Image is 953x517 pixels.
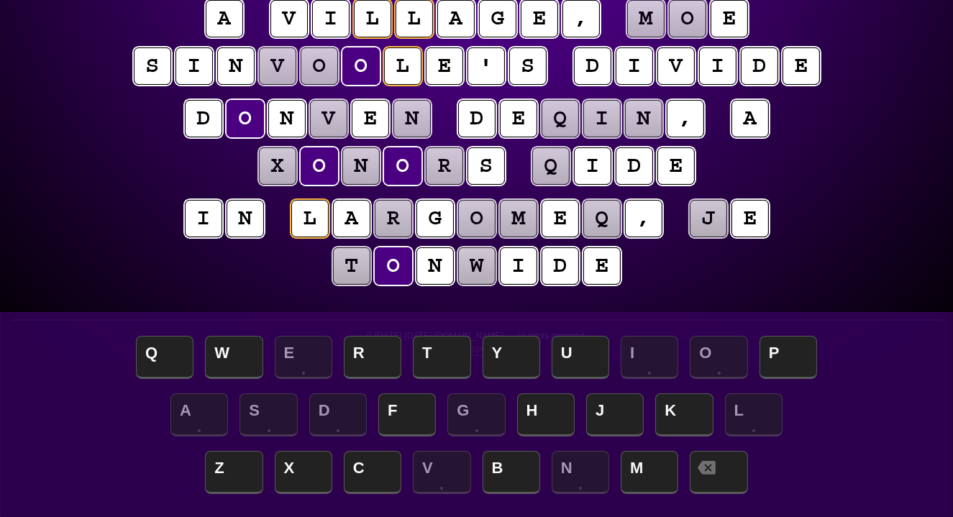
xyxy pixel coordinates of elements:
[170,393,228,436] span: A
[351,100,389,138] puzzle-tile: e
[541,247,579,285] puzzle-tile: d
[552,451,609,494] span: N
[216,47,255,85] puzzle-tile: n
[499,247,537,285] puzzle-tile: i
[425,47,463,85] puzzle-tile: e
[740,47,778,85] puzzle-tile: d
[657,147,695,185] puzzle-tile: e
[457,247,496,285] puzzle-tile: w
[205,336,263,379] span: W
[552,336,609,379] span: U
[532,147,570,185] puzzle-tile: q
[332,247,370,285] puzzle-tile: t
[583,200,621,238] puzzle-tile: q
[760,336,817,379] span: P
[300,147,338,185] puzzle-tile: o
[666,100,704,138] puzzle-tile: ,
[344,336,401,379] span: R
[374,200,412,238] puzzle-tile: r
[342,147,380,185] puzzle-tile: n
[300,47,338,85] puzzle-tile: o
[413,451,470,494] span: V
[374,247,412,285] puzzle-tile: o
[517,393,575,436] span: H
[275,451,332,494] span: X
[416,247,454,285] puzzle-tile: n
[467,47,505,85] puzzle-tile: '
[655,393,713,436] span: K
[573,47,611,85] puzzle-tile: d
[332,200,370,238] puzzle-tile: a
[457,100,496,138] puzzle-tile: d
[698,47,737,85] puzzle-tile: i
[731,100,769,138] puzzle-tile: a
[258,147,296,185] puzzle-tile: x
[499,200,537,238] puzzle-tile: m
[541,200,579,238] puzzle-tile: e
[205,451,263,494] span: Z
[309,100,347,138] puzzle-tile: v
[258,47,296,85] puzzle-tile: v
[467,147,505,185] puzzle-tile: s
[447,393,505,436] span: G
[309,393,367,436] span: D
[226,100,264,138] puzzle-tile: o
[509,47,547,85] puzzle-tile: s
[383,147,421,185] puzzle-tile: o
[690,336,747,379] span: O
[483,451,540,494] span: B
[541,100,579,138] puzzle-tile: q
[133,47,171,85] puzzle-tile: s
[499,100,537,138] puzzle-tile: e
[175,47,213,85] puzzle-tile: i
[615,47,653,85] puzzle-tile: i
[457,200,496,238] puzzle-tile: o
[416,200,454,238] puzzle-tile: g
[275,336,332,379] span: E
[342,47,380,85] puzzle-tile: o
[425,147,463,185] puzzle-tile: r
[378,393,436,436] span: F
[782,47,820,85] puzzle-tile: e
[583,247,621,285] puzzle-tile: e
[268,100,306,138] puzzle-tile: n
[657,47,695,85] puzzle-tile: v
[483,336,540,379] span: Y
[583,100,621,138] puzzle-tile: i
[689,200,727,238] puzzle-tile: j
[624,100,662,138] puzzle-tile: n
[573,147,611,185] puzzle-tile: i
[136,336,193,379] span: Q
[413,336,470,379] span: T
[184,200,222,238] puzzle-tile: i
[731,200,769,238] puzzle-tile: e
[344,451,401,494] span: C
[615,147,653,185] puzzle-tile: d
[393,100,431,138] puzzle-tile: n
[725,393,783,436] span: L
[240,393,297,436] span: S
[226,200,264,238] puzzle-tile: n
[586,393,644,436] span: J
[621,336,678,379] span: I
[184,100,222,138] puzzle-tile: d
[624,200,662,238] puzzle-tile: ,
[621,451,678,494] span: M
